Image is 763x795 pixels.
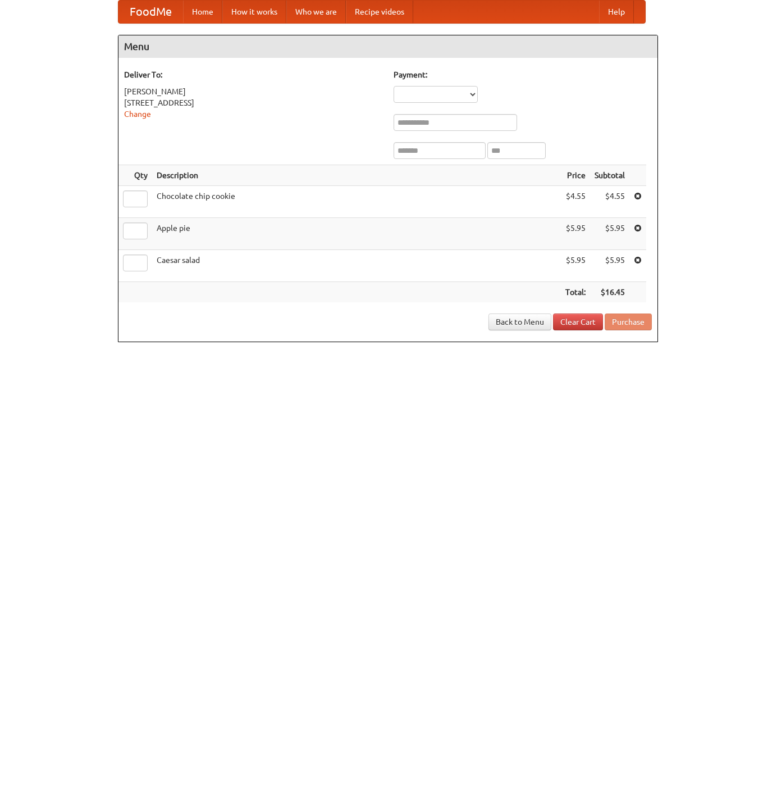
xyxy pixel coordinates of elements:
[286,1,346,23] a: Who we are
[118,35,657,58] h4: Menu
[561,218,590,250] td: $5.95
[152,186,561,218] td: Chocolate chip cookie
[152,165,561,186] th: Description
[590,165,629,186] th: Subtotal
[124,110,151,119] a: Change
[590,186,629,218] td: $4.55
[561,186,590,218] td: $4.55
[590,218,629,250] td: $5.95
[488,314,551,330] a: Back to Menu
[553,314,603,330] a: Clear Cart
[394,69,652,80] h5: Payment:
[561,282,590,303] th: Total:
[124,86,382,97] div: [PERSON_NAME]
[222,1,286,23] a: How it works
[561,165,590,186] th: Price
[346,1,413,23] a: Recipe videos
[183,1,222,23] a: Home
[590,282,629,303] th: $16.45
[605,314,652,330] button: Purchase
[561,250,590,282] td: $5.95
[118,1,183,23] a: FoodMe
[152,250,561,282] td: Caesar salad
[152,218,561,250] td: Apple pie
[124,69,382,80] h5: Deliver To:
[599,1,634,23] a: Help
[118,165,152,186] th: Qty
[124,97,382,108] div: [STREET_ADDRESS]
[590,250,629,282] td: $5.95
